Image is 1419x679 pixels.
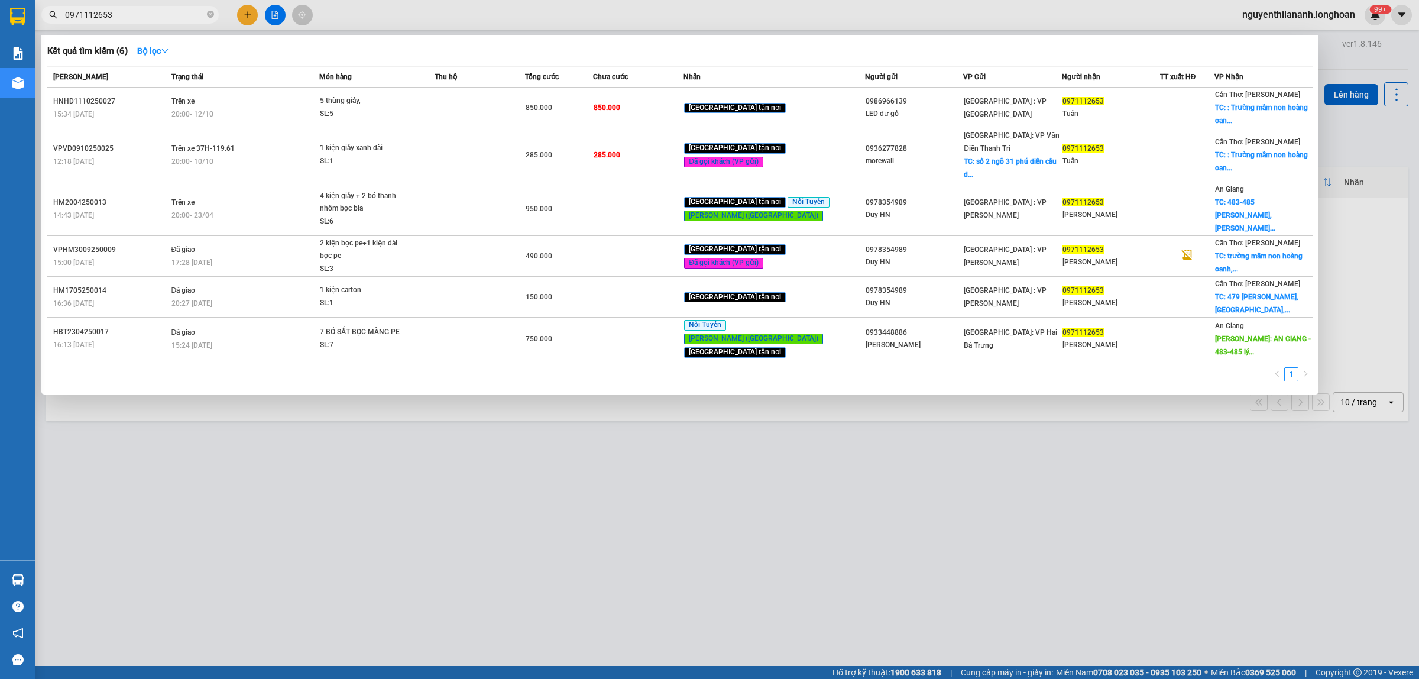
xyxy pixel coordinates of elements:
span: message [12,654,24,665]
button: left [1270,367,1284,381]
span: 0971112653 [1062,328,1104,337]
div: VPVD0910250025 [53,143,168,155]
img: warehouse-icon [12,77,24,89]
span: Nhãn [683,73,701,81]
span: TC: số 2 ngõ 31 phú diễn cầu d... [964,157,1057,179]
span: Trạng thái [171,73,203,81]
span: Đã gọi khách (VP gửi) [684,157,763,167]
span: 20:00 - 12/10 [171,110,213,118]
span: [GEOGRAPHIC_DATA] tận nơi [684,197,786,208]
div: 7 BÓ SẮT BỌC MÀNG PE [320,326,409,339]
span: left [1274,370,1281,377]
div: SL: 6 [320,215,409,228]
span: 12:18 [DATE] [53,157,94,166]
span: VP Nhận [1214,73,1243,81]
span: Trên xe 37H-119.61 [171,144,235,153]
span: 20:00 - 23/04 [171,211,213,219]
span: 15:34 [DATE] [53,110,94,118]
div: [PERSON_NAME] [1062,297,1159,309]
span: 0971112653 [1062,198,1104,206]
div: VPHM3009250009 [53,244,168,256]
li: Next Page [1298,367,1313,381]
span: [GEOGRAPHIC_DATA] tận nơi [684,244,786,255]
span: 15:24 [DATE] [171,341,212,350]
span: 285.000 [594,151,620,159]
span: 850.000 [526,104,552,112]
span: [GEOGRAPHIC_DATA]: VP Văn Điển Thanh Trì [964,131,1060,153]
div: 2 kiện bọc pe+1 kiện dài bọc pe [320,237,409,263]
span: TC: 479 [PERSON_NAME],[GEOGRAPHIC_DATA],... [1215,293,1298,314]
span: 0971112653 [1062,245,1104,254]
div: HM2004250013 [53,196,168,209]
div: [PERSON_NAME] [866,339,963,351]
span: Đã gọi khách (VP gửi) [684,258,763,269]
span: Tổng cước [525,73,559,81]
span: [GEOGRAPHIC_DATA] : VP [PERSON_NAME] [964,198,1047,219]
div: 4 kiện giấy + 2 bó thanh nhôm bọc bìa [320,190,409,215]
span: [GEOGRAPHIC_DATA]: VP Hai Bà Trưng [964,328,1057,350]
span: Thu hộ [435,73,457,81]
span: [PERSON_NAME] [53,73,108,81]
div: 0986966139 [866,95,963,108]
span: Đã giao [171,245,196,254]
div: [PERSON_NAME] [1062,339,1159,351]
span: Nối Tuyến [788,197,830,208]
span: Người gửi [865,73,898,81]
div: SL: 7 [320,339,409,352]
span: Cần Thơ: [PERSON_NAME] [1215,280,1300,288]
span: Cần Thơ: [PERSON_NAME] [1215,239,1300,247]
button: Bộ lọcdown [128,41,179,60]
span: 16:36 [DATE] [53,299,94,308]
img: solution-icon [12,47,24,60]
span: [GEOGRAPHIC_DATA] : VP [PERSON_NAME] [964,286,1047,308]
span: Đã giao [171,286,196,295]
span: close-circle [207,9,214,21]
div: 0978354989 [866,284,963,297]
span: An Giang [1215,185,1244,193]
span: close-circle [207,11,214,18]
span: 16:13 [DATE] [53,341,94,349]
span: 285.000 [526,151,552,159]
div: [PERSON_NAME] [1062,256,1159,269]
div: SL: 1 [320,155,409,168]
span: VP Gửi [963,73,986,81]
span: [GEOGRAPHIC_DATA] tận nơi [684,292,786,303]
span: [GEOGRAPHIC_DATA] tận nơi [684,103,786,114]
span: TC: : Trường mầm non hoàng oan... [1215,151,1308,172]
span: [PERSON_NAME] ([GEOGRAPHIC_DATA]) [684,334,823,344]
span: question-circle [12,601,24,612]
span: Chưa cước [593,73,628,81]
span: 490.000 [526,252,552,260]
span: [PERSON_NAME]: AN GIANG - 483-485 lý... [1215,335,1311,356]
span: notification [12,628,24,639]
span: Cần Thơ: [PERSON_NAME] [1215,90,1300,99]
div: HM1705250014 [53,284,168,297]
div: 0978354989 [866,244,963,256]
span: 750.000 [526,335,552,343]
div: 1 kiện carton [320,284,409,297]
div: Duy HN [866,297,963,309]
div: HBT2304250017 [53,326,168,338]
span: 0971112653 [1062,144,1104,153]
div: SL: 3 [320,263,409,276]
span: TC: trường mầm non hoàng oanh,... [1215,252,1303,273]
span: 150.000 [526,293,552,301]
span: 0971112653 [1062,97,1104,105]
span: 17:28 [DATE] [171,258,212,267]
h3: Kết quả tìm kiếm ( 6 ) [47,45,128,57]
div: [PERSON_NAME] [1062,209,1159,221]
span: Cần Thơ: [PERSON_NAME] [1215,138,1300,146]
span: TC: 483-485 [PERSON_NAME], [PERSON_NAME]... [1215,198,1275,232]
span: 20:27 [DATE] [171,299,212,308]
div: 5 thùng giấy, [320,95,409,108]
span: Người nhận [1062,73,1100,81]
div: HNHD1110250027 [53,95,168,108]
span: [GEOGRAPHIC_DATA] : VP [GEOGRAPHIC_DATA] [964,97,1047,118]
span: TC: : Trường mầm non hoàng oan... [1215,104,1308,125]
li: Previous Page [1270,367,1284,381]
div: 0936277828 [866,143,963,155]
span: [GEOGRAPHIC_DATA] tận nơi [684,347,786,358]
span: 20:00 - 10/10 [171,157,213,166]
span: Món hàng [319,73,352,81]
div: SL: 5 [320,108,409,121]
